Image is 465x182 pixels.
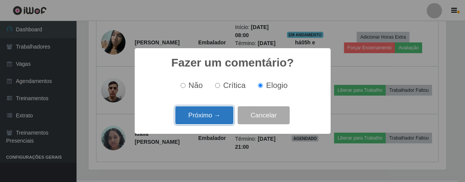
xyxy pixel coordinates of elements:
[266,81,287,89] span: Elogio
[223,81,246,89] span: Crítica
[215,83,220,88] input: Crítica
[238,106,290,124] button: Cancelar
[258,83,263,88] input: Elogio
[189,81,203,89] span: Não
[171,56,294,70] h2: Fazer um comentário?
[181,83,186,88] input: Não
[175,106,233,124] button: Próximo →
